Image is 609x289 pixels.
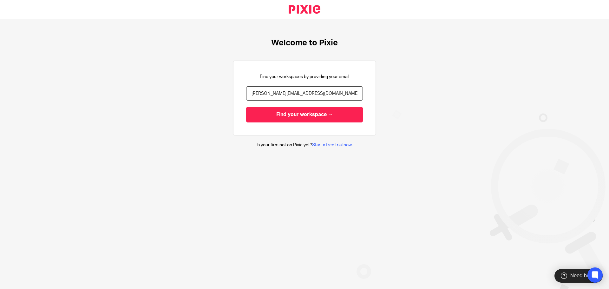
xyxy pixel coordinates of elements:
a: Start a free trial now [312,143,351,147]
h1: Welcome to Pixie [271,38,338,48]
p: Is your firm not on Pixie yet? . [257,142,352,148]
div: Need help? [554,269,603,283]
p: Find your workspaces by providing your email [260,74,349,80]
input: name@example.com [246,86,363,101]
input: Find your workspace → [246,107,363,122]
